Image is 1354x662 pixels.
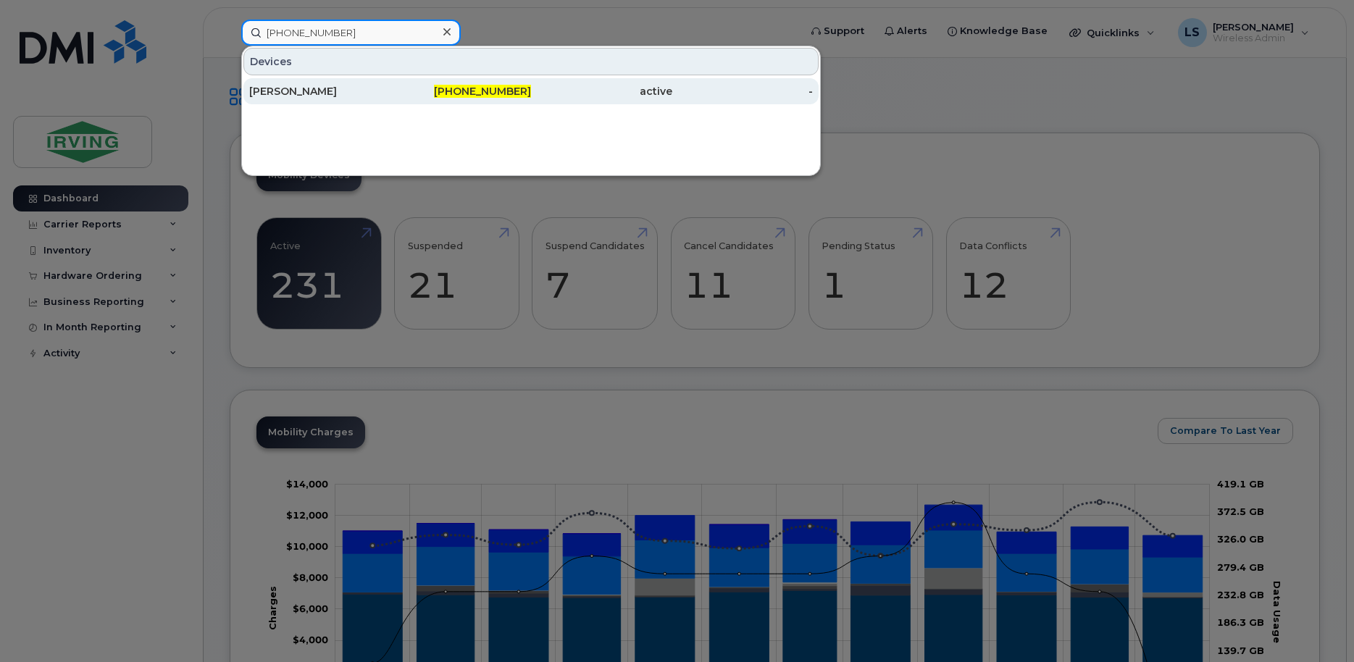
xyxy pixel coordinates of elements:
[243,48,819,75] div: Devices
[243,78,819,104] a: [PERSON_NAME][PHONE_NUMBER]active-
[249,84,390,99] div: [PERSON_NAME]
[434,85,531,98] span: [PHONE_NUMBER]
[672,84,814,99] div: -
[531,84,672,99] div: active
